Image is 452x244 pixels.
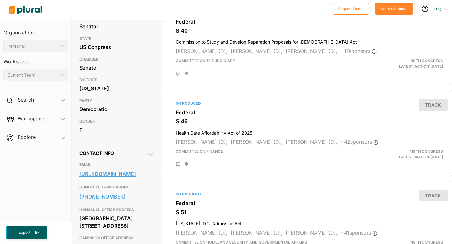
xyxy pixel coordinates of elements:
div: [GEOGRAPHIC_DATA] [STREET_ADDRESS] [79,214,154,231]
div: Senate [79,63,154,72]
span: 119th Congress [410,149,443,154]
button: Create Account [375,3,413,15]
h3: Organization [3,24,68,37]
div: [US_STATE] [79,84,154,93]
div: Latest Action: [DATE] [355,149,448,160]
h3: PARTY [79,97,154,104]
h3: Workspace [3,52,68,66]
span: [PERSON_NAME] (D), [231,48,282,54]
span: Committee on the Judiciary [176,58,235,63]
a: Create Account [375,5,413,12]
span: [PERSON_NAME] (D), [231,230,282,236]
div: US Congress [79,42,154,52]
h3: CHAMBER [79,56,154,63]
h4: Commission to Study and Develop Reparation Proposals for [DEMOGRAPHIC_DATA] Act [176,36,443,45]
h3: DISTRICT [79,76,154,84]
button: Export [6,226,47,239]
h3: S.51 [176,209,443,215]
h3: S.40 [176,28,443,34]
span: [PERSON_NAME] (D), [231,139,282,145]
div: Current Team [8,72,58,78]
h4: Health Care Affordability Act of 2025 [176,127,443,136]
h3: Federal [176,19,443,25]
span: [PERSON_NAME] (D), [176,48,228,54]
span: Export [14,230,35,235]
h3: Federal [176,109,443,116]
span: Contact Info [79,151,114,156]
div: Democratic [79,104,154,114]
div: Add Position Statement [176,162,181,167]
div: F [79,125,154,135]
span: [PERSON_NAME] (D), [176,139,228,145]
a: Request Demo [333,5,369,12]
h4: [US_STATE], D.C. Admission Act [176,218,443,226]
a: [URL][DOMAIN_NAME] [79,169,154,179]
h3: GENDER [79,118,154,125]
span: 119th Congress [410,58,443,63]
h3: CAMPAIGN OFFICE ADDRESS [79,234,154,242]
div: Latest Action: [DATE] [355,58,448,69]
span: [PERSON_NAME] (D), [286,139,337,145]
h3: HONOLULU OFFICE PHONE [79,183,154,191]
h2: Search [18,96,34,103]
button: Track [419,99,448,111]
span: [PERSON_NAME] (D), [176,230,228,236]
h3: Federal [176,200,443,206]
span: [PERSON_NAME] (D), [286,230,337,236]
div: Introduced [176,101,443,106]
span: + 42 sponsor s [341,139,378,145]
span: Committee on Finance [176,149,223,154]
button: Track [419,190,448,201]
div: Add tags [185,71,188,76]
h3: EMAIL [79,161,154,168]
div: Introduced [176,191,443,197]
h3: S.46 [176,118,443,125]
div: Personal [8,43,58,50]
button: Request Demo [333,3,369,15]
span: + 17 sponsor s [341,48,377,54]
a: Log In [434,6,446,11]
span: + 41 sponsor s [341,230,377,236]
div: Add Position Statement [176,71,181,76]
div: Senator [79,22,154,31]
h3: STATE [79,35,154,42]
h3: HONOLULU OFFICE ADDRESS [79,206,154,214]
span: [PERSON_NAME] (D), [286,48,337,54]
div: Add tags [185,162,188,166]
a: [PHONE_NUMBER] [79,192,154,201]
